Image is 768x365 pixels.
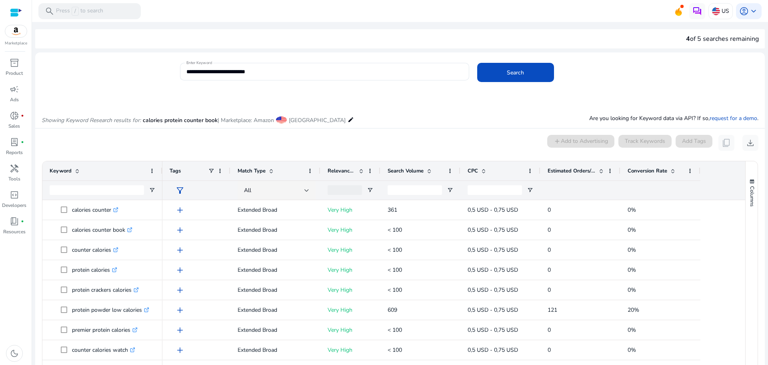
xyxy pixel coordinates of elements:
[328,242,373,258] p: Very High
[175,285,185,295] span: add
[388,206,397,214] span: 361
[175,225,185,235] span: add
[10,58,19,68] span: inventory_2
[328,342,373,358] p: Very High
[8,122,20,130] p: Sales
[175,325,185,335] span: add
[628,246,636,254] span: 0%
[628,346,636,354] span: 0%
[468,246,518,254] span: 0,5 USD - 0,75 USD
[238,222,313,238] p: Extended Broad
[686,34,690,43] span: 4
[238,322,313,338] p: Extended Broad
[468,286,518,294] span: 0,5 USD - 0,75 USD
[548,286,551,294] span: 0
[10,96,19,103] p: Ads
[218,116,274,124] span: | Marketplace: Amazon
[72,282,139,298] p: protein crackers calories
[548,246,551,254] span: 0
[149,187,155,193] button: Open Filter Menu
[175,305,185,315] span: add
[143,116,218,124] span: calories protein counter book
[10,164,19,173] span: handyman
[6,70,23,77] p: Product
[628,226,636,234] span: 0%
[175,186,185,195] span: filter_alt
[628,306,639,314] span: 20%
[710,114,757,122] a: request for a demo
[10,349,19,358] span: dark_mode
[56,7,103,16] p: Press to search
[5,25,27,37] img: amazon.svg
[21,220,24,223] span: fiber_manual_record
[388,306,397,314] span: 609
[10,217,19,226] span: book_4
[548,346,551,354] span: 0
[548,306,557,314] span: 121
[477,63,554,82] button: Search
[739,6,749,16] span: account_circle
[367,187,373,193] button: Open Filter Menu
[388,167,424,174] span: Search Volume
[548,226,551,234] span: 0
[468,185,522,195] input: CPC Filter Input
[175,345,185,355] span: add
[238,302,313,318] p: Extended Broad
[686,34,759,44] div: of 5 searches remaining
[388,326,402,334] span: < 100
[238,167,266,174] span: Match Type
[45,6,54,16] span: search
[468,266,518,274] span: 0,5 USD - 0,75 USD
[589,114,758,122] p: Are you looking for Keyword data via API? If so, .
[289,116,346,124] span: [GEOGRAPHIC_DATA]
[548,167,596,174] span: Estimated Orders/Month
[238,342,313,358] p: Extended Broad
[10,190,19,200] span: code_blocks
[328,262,373,278] p: Very High
[244,187,251,194] span: All
[186,60,212,66] mat-label: Enter Keyword
[238,262,313,278] p: Extended Broad
[722,4,729,18] p: US
[328,202,373,218] p: Very High
[72,342,135,358] p: counter calories watch
[628,286,636,294] span: 0%
[170,167,181,174] span: Tags
[238,242,313,258] p: Extended Broad
[388,346,402,354] span: < 100
[388,226,402,234] span: < 100
[748,186,756,207] span: Columns
[548,326,551,334] span: 0
[6,149,23,156] p: Reports
[712,7,720,15] img: us.svg
[468,226,518,234] span: 0,5 USD - 0,75 USD
[10,84,19,94] span: campaign
[72,242,118,258] p: counter calories
[5,40,27,46] p: Marketplace
[388,266,402,274] span: < 100
[527,187,533,193] button: Open Filter Menu
[749,6,758,16] span: keyboard_arrow_down
[50,167,72,174] span: Keyword
[175,205,185,215] span: add
[72,262,117,278] p: protein calories
[628,326,636,334] span: 0%
[8,175,20,182] p: Tools
[468,346,518,354] span: 0,5 USD - 0,75 USD
[72,202,118,218] p: calories counter
[328,322,373,338] p: Very High
[2,202,26,209] p: Developers
[328,282,373,298] p: Very High
[3,228,26,235] p: Resources
[348,115,354,124] mat-icon: edit
[238,202,313,218] p: Extended Broad
[468,326,518,334] span: 0,5 USD - 0,75 USD
[72,7,79,16] span: /
[388,286,402,294] span: < 100
[21,140,24,144] span: fiber_manual_record
[238,282,313,298] p: Extended Broad
[72,322,138,338] p: premier protein calories
[507,68,524,77] span: Search
[10,137,19,147] span: lab_profile
[447,187,453,193] button: Open Filter Menu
